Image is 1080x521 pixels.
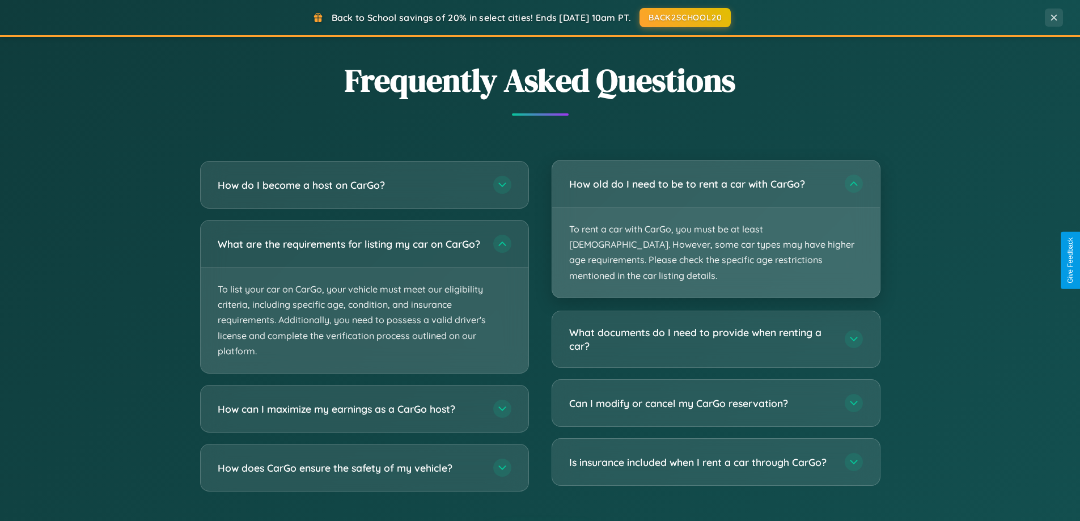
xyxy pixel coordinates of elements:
h3: How old do I need to be to rent a car with CarGo? [569,177,833,191]
h2: Frequently Asked Questions [200,58,880,102]
button: BACK2SCHOOL20 [639,8,731,27]
h3: What documents do I need to provide when renting a car? [569,325,833,353]
h3: How can I maximize my earnings as a CarGo host? [218,402,482,416]
h3: How does CarGo ensure the safety of my vehicle? [218,461,482,475]
h3: How do I become a host on CarGo? [218,178,482,192]
h3: What are the requirements for listing my car on CarGo? [218,237,482,251]
h3: Is insurance included when I rent a car through CarGo? [569,455,833,469]
span: Back to School savings of 20% in select cities! Ends [DATE] 10am PT. [332,12,631,23]
p: To list your car on CarGo, your vehicle must meet our eligibility criteria, including specific ag... [201,268,528,373]
p: To rent a car with CarGo, you must be at least [DEMOGRAPHIC_DATA]. However, some car types may ha... [552,207,880,298]
div: Give Feedback [1066,238,1074,283]
h3: Can I modify or cancel my CarGo reservation? [569,396,833,410]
